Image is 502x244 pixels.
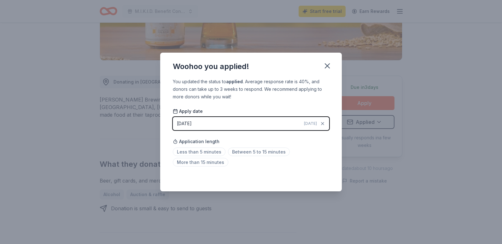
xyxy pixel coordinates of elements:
span: Apply date [173,108,203,114]
button: [DATE][DATE] [173,117,329,130]
span: Between 5 to 15 minutes [228,148,290,156]
div: [DATE] [177,120,192,127]
span: Less than 5 minutes [173,148,225,156]
div: You updated the status to . Average response rate is 40%, and donors can take up to 3 weeks to re... [173,78,329,101]
span: [DATE] [304,121,317,126]
div: Woohoo you applied! [173,61,249,72]
span: Application length [173,138,219,145]
span: More than 15 minutes [173,158,228,166]
b: applied [226,79,243,84]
